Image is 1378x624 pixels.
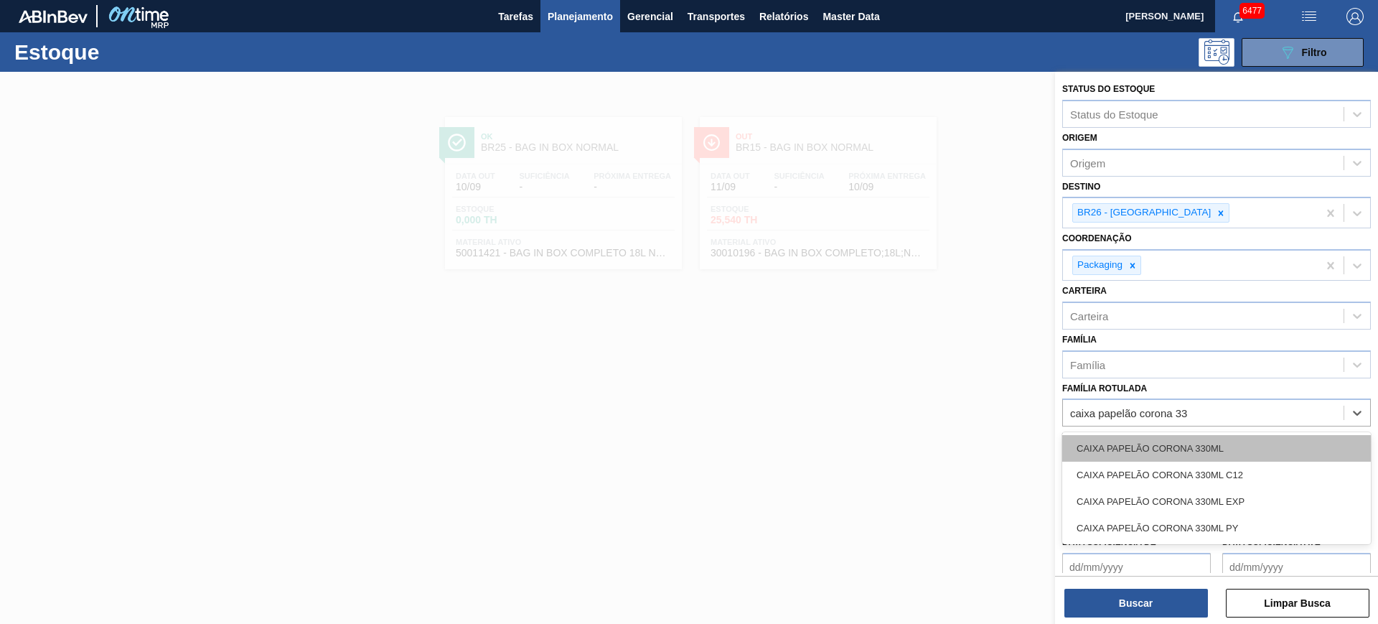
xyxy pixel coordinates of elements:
[759,8,808,25] span: Relatórios
[1062,553,1211,582] input: dd/mm/yyyy
[1062,383,1147,394] label: Família Rotulada
[548,8,613,25] span: Planejamento
[1070,108,1158,120] div: Status do Estoque
[1073,204,1213,222] div: BR26 - [GEOGRAPHIC_DATA]
[1062,133,1097,143] label: Origem
[627,8,673,25] span: Gerencial
[1302,47,1327,58] span: Filtro
[14,44,229,60] h1: Estoque
[1062,233,1132,243] label: Coordenação
[1062,462,1371,488] div: CAIXA PAPELÃO CORONA 330ML C12
[1070,157,1105,169] div: Origem
[1300,8,1318,25] img: userActions
[1215,6,1261,27] button: Notificações
[1062,432,1134,442] label: Material ativo
[1070,358,1105,371] div: Família
[822,8,879,25] span: Master Data
[1199,38,1234,67] div: Pogramando: nenhum usuário selecionado
[1062,286,1107,296] label: Carteira
[1222,553,1371,582] input: dd/mm/yyyy
[1062,335,1097,345] label: Família
[19,10,88,23] img: TNhmsLtSVTkK8tSr43FrP2fwEKptu5GPRR3wAAAABJRU5ErkJggg==
[1062,84,1155,94] label: Status do Estoque
[1062,435,1371,462] div: CAIXA PAPELÃO CORONA 330ML
[1222,537,1321,547] label: Data suficiência até
[1242,38,1364,67] button: Filtro
[1062,537,1156,547] label: Data suficiência de
[1346,8,1364,25] img: Logout
[1062,182,1100,192] label: Destino
[498,8,533,25] span: Tarefas
[1062,488,1371,515] div: CAIXA PAPELÃO CORONA 330ML EXP
[1070,309,1108,322] div: Carteira
[1073,256,1125,274] div: Packaging
[688,8,745,25] span: Transportes
[1062,515,1371,541] div: CAIXA PAPELÃO CORONA 330ML PY
[1239,3,1265,19] span: 6477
